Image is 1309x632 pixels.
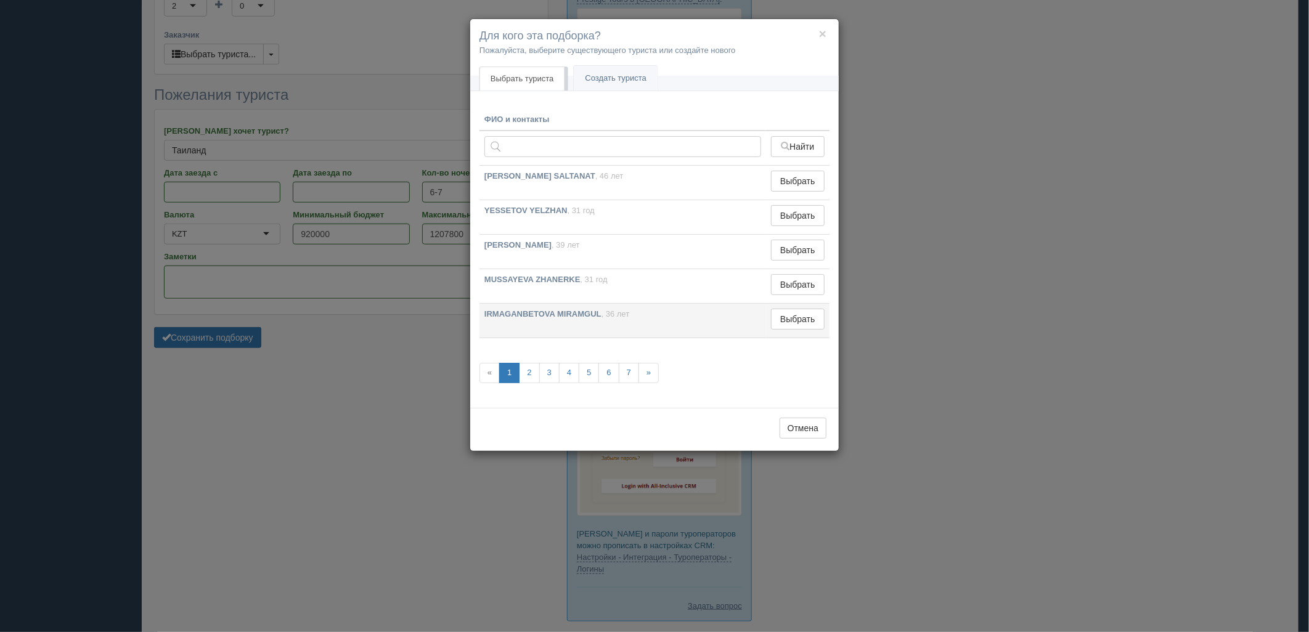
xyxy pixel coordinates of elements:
[519,363,539,383] a: 2
[771,205,825,226] button: Выбрать
[484,136,761,157] input: Поиск по ФИО, паспорту или контактам
[484,309,601,318] b: IRMAGANBETOVA MIRAMGUL
[479,67,565,91] a: Выбрать туриста
[484,275,581,284] b: MUSSAYEVA ZHANERKE
[484,206,568,215] b: YESSETOV YELZHAN
[771,309,825,330] button: Выбрать
[574,66,658,91] a: Создать туриста
[579,363,599,383] a: 5
[484,240,552,249] b: [PERSON_NAME]
[559,363,579,383] a: 4
[595,171,624,180] span: , 46 лет
[619,363,639,383] a: 7
[539,363,560,383] a: 3
[552,240,580,249] span: , 39 лет
[780,418,826,439] button: Отмена
[479,363,500,383] span: «
[499,363,520,383] a: 1
[598,363,619,383] a: 6
[484,171,595,180] b: [PERSON_NAME] SALTANAT
[601,309,630,318] span: , 36 лет
[479,44,830,56] p: Пожалуйста, выберите существующего туриста или создайте нового
[771,171,825,192] button: Выбрать
[819,27,826,40] button: ×
[479,109,766,131] th: ФИО и контакты
[771,274,825,295] button: Выбрать
[771,240,825,261] button: Выбрать
[479,28,830,44] h4: Для кого эта подборка?
[638,363,659,383] a: »
[771,136,825,157] button: Найти
[568,206,595,215] span: , 31 год
[581,275,608,284] span: , 31 год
